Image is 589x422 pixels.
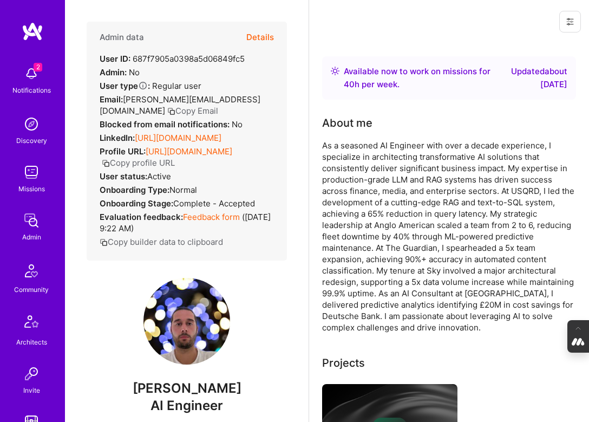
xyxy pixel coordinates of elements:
[16,336,47,348] div: Architects
[100,171,147,181] strong: User status:
[331,67,339,75] img: Availability
[21,363,42,385] img: Invite
[100,212,183,222] strong: Evaluation feedback:
[100,198,173,209] strong: Onboarding Stage:
[100,81,150,91] strong: User type :
[100,67,127,77] strong: Admin:
[22,22,43,41] img: logo
[102,159,110,167] i: icon Copy
[18,258,44,284] img: Community
[18,183,45,194] div: Missions
[100,211,274,234] div: ( [DATE] 9:22 AM )
[322,115,372,131] div: About me
[100,94,123,105] strong: Email:
[21,210,42,231] img: admin teamwork
[100,54,130,64] strong: User ID:
[322,140,576,333] div: As a seasoned AI Engineer with over a decade experience, I specialize in architecting transformat...
[173,198,255,209] span: Complete - Accepted
[100,94,260,116] span: [PERSON_NAME][EMAIL_ADDRESS][DOMAIN_NAME]
[34,63,42,72] span: 2
[100,33,144,42] h4: Admin data
[100,133,135,143] strong: LinkedIn:
[183,212,240,222] a: Feedback form
[14,284,49,295] div: Community
[100,236,223,248] button: Copy builder data to clipboard
[502,65,567,91] div: Updated about [DATE]
[150,398,223,413] span: AI Engineer
[135,133,221,143] a: [URL][DOMAIN_NAME]
[167,107,175,115] i: icon Copy
[18,310,44,336] img: Architects
[100,53,245,64] div: 687f7905a0398a5d06849fc5
[100,67,140,78] div: No
[22,231,41,243] div: Admin
[87,380,287,397] span: [PERSON_NAME]
[100,119,232,129] strong: Blocked from email notifications:
[169,185,197,195] span: normal
[146,146,232,157] a: [URL][DOMAIN_NAME]
[147,171,171,181] span: Active
[102,157,175,168] button: Copy profile URL
[21,63,42,85] img: bell
[138,81,148,90] i: Help
[12,85,51,96] div: Notifications
[344,65,498,91] div: Available now to work on missions for h per week .
[100,80,201,92] div: Regular user
[23,385,40,396] div: Invite
[16,135,47,146] div: Discovery
[322,355,365,371] div: Projects
[100,238,108,246] i: icon Copy
[246,22,274,53] button: Details
[100,119,243,130] div: No
[21,161,42,183] img: teamwork
[344,79,355,89] span: 40
[100,185,169,195] strong: Onboarding Type:
[100,146,146,157] strong: Profile URL:
[21,113,42,135] img: discovery
[143,278,230,365] img: User Avatar
[167,105,218,116] button: Copy Email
